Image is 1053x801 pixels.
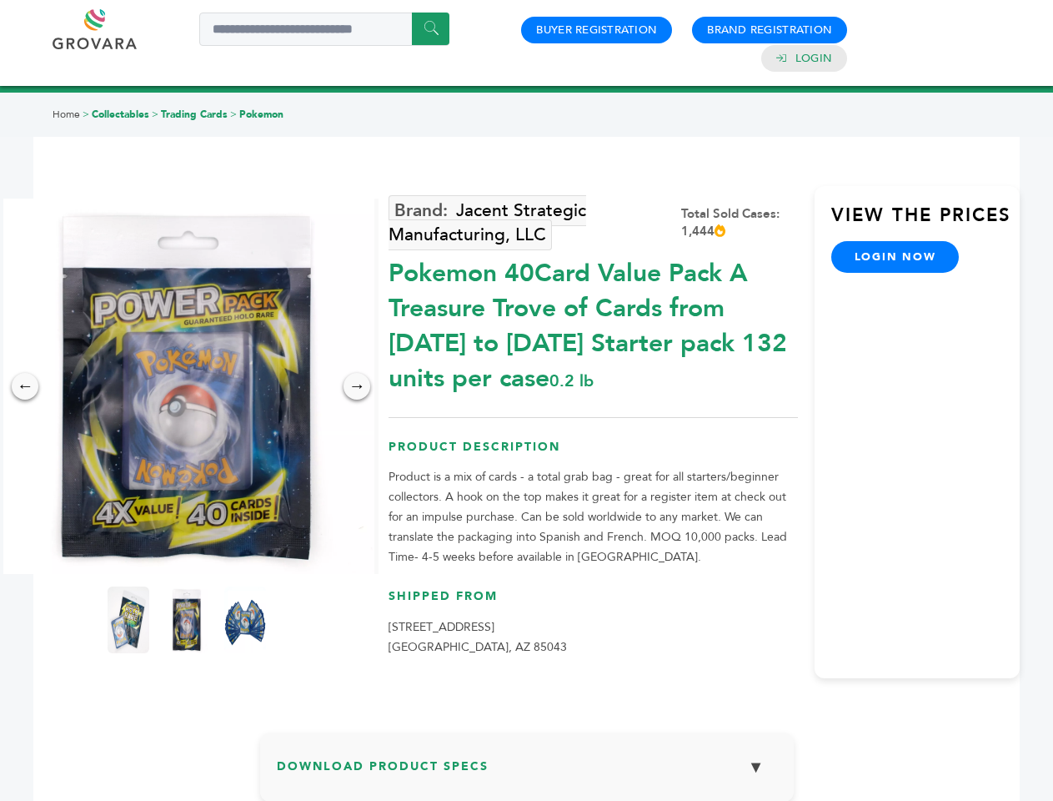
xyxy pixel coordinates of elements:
span: 0.2 lb [549,370,594,392]
img: Pokemon 40-Card Value Pack – A Treasure Trove of Cards from 1996 to 2024 - Starter pack! 132 unit... [166,587,208,653]
a: Login [795,51,832,66]
img: Pokemon 40-Card Value Pack – A Treasure Trove of Cards from 1996 to 2024 - Starter pack! 132 unit... [108,587,149,653]
p: Product is a mix of cards - a total grab bag - great for all starters/beginner collectors. A hook... [389,467,798,567]
p: [STREET_ADDRESS] [GEOGRAPHIC_DATA], AZ 85043 [389,617,798,657]
a: Pokemon [239,108,283,121]
div: ← [12,373,38,400]
button: ▼ [735,749,777,785]
div: → [343,373,370,400]
h3: Shipped From [389,588,798,617]
a: login now [831,241,960,273]
div: Pokemon 40Card Value Pack A Treasure Trove of Cards from [DATE] to [DATE] Starter pack 132 units ... [389,248,798,396]
input: Search a product or brand... [199,13,449,46]
h3: View the Prices [831,203,1020,241]
img: Pokemon 40-Card Value Pack – A Treasure Trove of Cards from 1996 to 2024 - Starter pack! 132 unit... [224,587,266,653]
a: Trading Cards [161,108,228,121]
span: > [152,108,158,121]
h3: Download Product Specs [277,749,777,798]
a: Collectables [92,108,149,121]
span: > [230,108,237,121]
div: Total Sold Cases: 1,444 [681,205,798,240]
a: Buyer Registration [536,23,657,38]
a: Brand Registration [707,23,832,38]
a: Home [53,108,80,121]
a: Jacent Strategic Manufacturing, LLC [389,195,586,250]
h3: Product Description [389,439,798,468]
span: > [83,108,89,121]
